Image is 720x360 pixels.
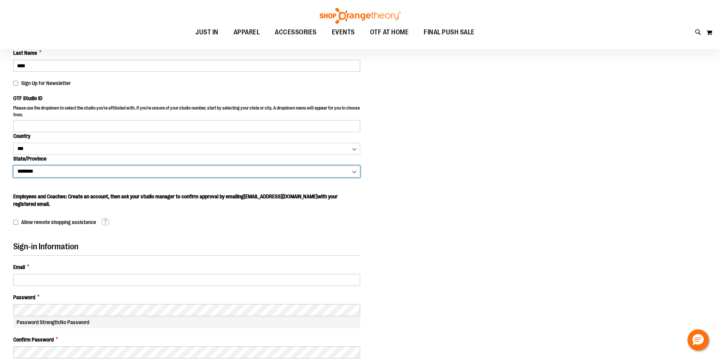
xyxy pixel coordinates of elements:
[267,24,324,41] a: ACCESSORIES
[13,95,42,101] span: OTF Studio ID
[424,24,475,41] span: FINAL PUSH SALE
[234,24,260,41] span: APPAREL
[319,8,402,24] img: Shop Orangetheory
[21,219,96,225] span: Allow remote shopping assistance
[370,24,409,41] span: OTF AT HOME
[13,242,78,251] span: Sign-in Information
[324,24,362,41] a: EVENTS
[13,263,25,271] span: Email
[195,24,218,41] span: JUST IN
[13,49,37,57] span: Last Name
[13,294,35,301] span: Password
[13,193,338,207] span: Employees and Coaches: Create an account, then ask your studio manager to confirm approval by ema...
[60,319,89,325] span: No Password
[226,24,268,41] a: APPAREL
[21,80,71,86] span: Sign Up for Newsletter
[332,24,355,41] span: EVENTS
[416,24,482,41] a: FINAL PUSH SALE
[13,336,54,343] span: Confirm Password
[362,24,417,41] a: OTF AT HOME
[687,329,709,351] button: Hello, have a question? Let’s chat.
[13,156,46,162] span: State/Province
[13,133,30,139] span: Country
[13,105,360,120] p: Please use the dropdown to select the studio you're affiliated with. If you're unsure of your stu...
[275,24,317,41] span: ACCESSORIES
[13,316,360,328] div: Password Strength:
[188,24,226,41] a: JUST IN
